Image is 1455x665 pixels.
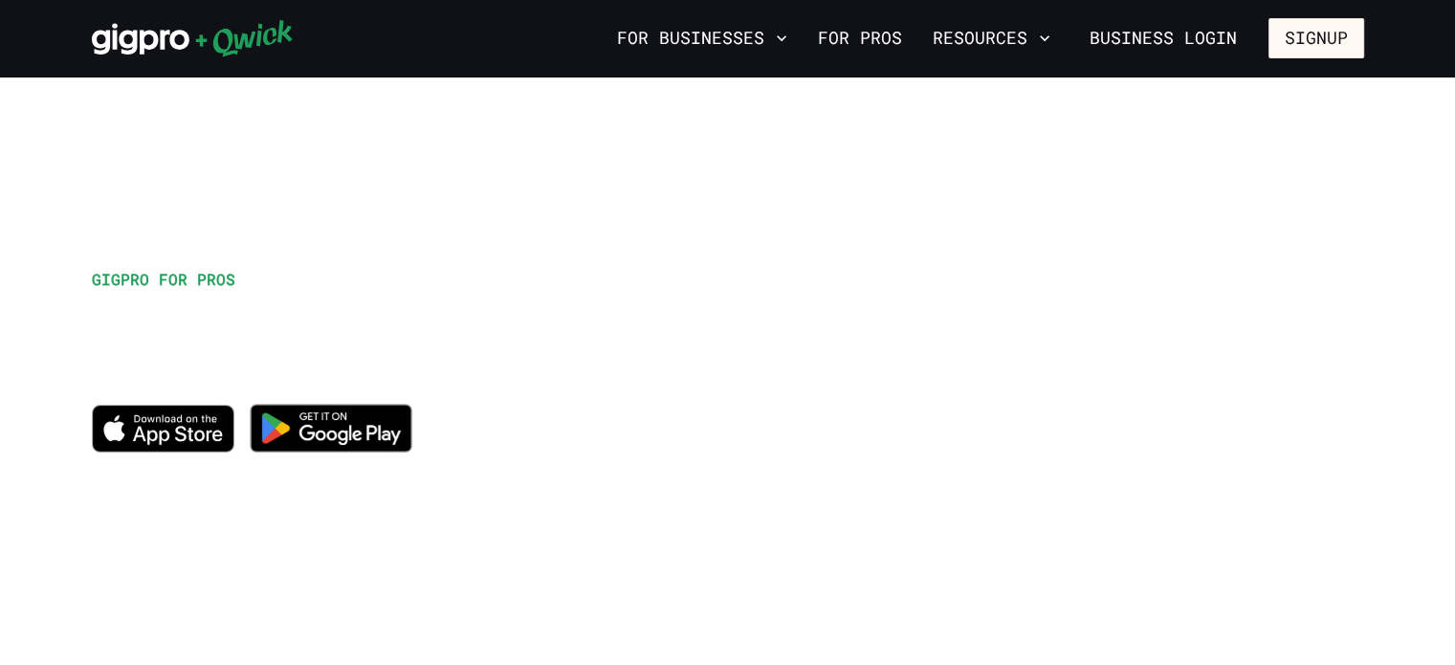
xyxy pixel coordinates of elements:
img: Get it on Google Play [238,392,424,464]
h1: Work when you want, explore new opportunities, and get paid for it! [92,299,855,385]
a: For Pros [810,22,910,55]
button: Signup [1268,18,1364,58]
a: Business Login [1073,18,1253,58]
button: Resources [925,22,1058,55]
button: For Businesses [609,22,795,55]
span: GIGPRO FOR PROS [92,269,235,289]
a: Download on the App Store [92,436,235,456]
